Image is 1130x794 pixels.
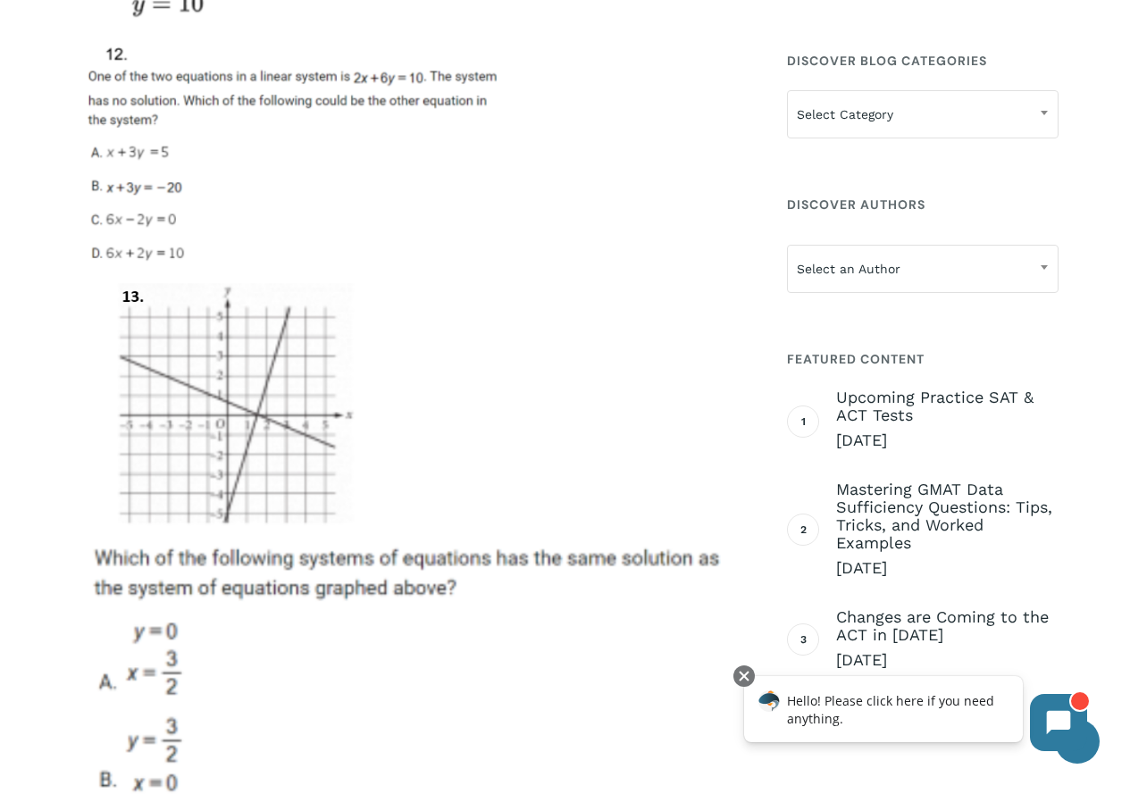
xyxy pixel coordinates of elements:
h4: Discover Blog Categories [787,45,1059,77]
a: Mastering GMAT Data Sufficiency Questions: Tips, Tricks, and Worked Examples [DATE] [836,481,1059,579]
a: Changes are Coming to the ACT in [DATE] [DATE] [836,608,1059,671]
span: [DATE] [836,430,1059,451]
span: [DATE] [836,557,1059,579]
span: Select Category [788,96,1058,133]
h4: Featured Content [787,343,1059,375]
a: Upcoming Practice SAT & ACT Tests [DATE] [836,389,1059,451]
span: Select an Author [787,245,1059,293]
iframe: Chatbot [725,662,1105,769]
span: Select an Author [788,250,1058,288]
span: Mastering GMAT Data Sufficiency Questions: Tips, Tricks, and Worked Examples [836,481,1059,552]
span: [DATE] [836,649,1059,671]
span: Upcoming Practice SAT & ACT Tests [836,389,1059,424]
span: Changes are Coming to the ACT in [DATE] [836,608,1059,644]
h4: Discover Authors [787,188,1059,221]
span: Select Category [787,90,1059,138]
